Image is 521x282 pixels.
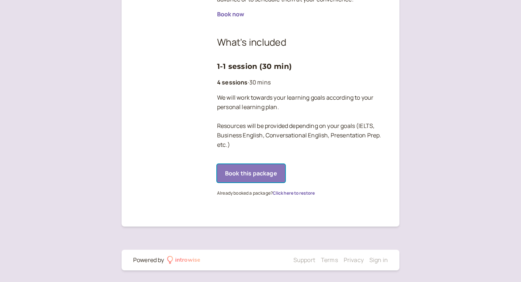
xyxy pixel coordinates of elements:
h3: 1-1 session (30 min) [217,61,388,72]
a: Support [293,256,315,264]
small: Already booked a package? [217,190,315,196]
b: 4 sessions [217,78,248,86]
p: 30 mins [217,78,388,87]
button: Book this package [217,164,285,182]
p: We will work towards your learning goals according to your personal learning plan. Resources will... [217,93,388,149]
h2: What's included [217,35,388,50]
div: introwise [175,256,200,265]
a: Terms [321,256,338,264]
a: Privacy [344,256,364,264]
a: Sign in [369,256,388,264]
a: introwise [167,256,201,265]
span: · [248,78,249,86]
button: Book now [217,11,244,17]
button: Click here to restore [273,191,315,196]
div: Powered by [133,256,164,265]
